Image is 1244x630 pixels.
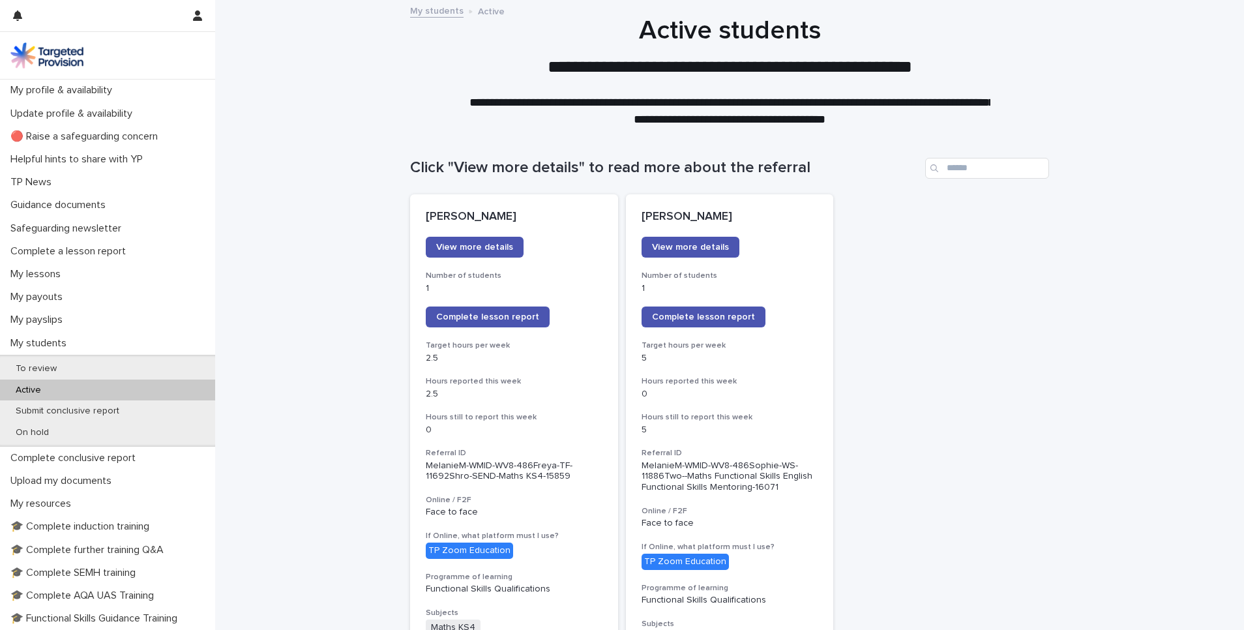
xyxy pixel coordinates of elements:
h3: Subjects [642,619,818,629]
h3: If Online, what platform must I use? [642,542,818,552]
p: Functional Skills Qualifications [426,584,602,595]
p: Safeguarding newsletter [5,222,132,235]
span: View more details [652,243,729,252]
p: [PERSON_NAME] [426,210,602,224]
p: 0 [426,425,602,436]
p: 5 [642,353,818,364]
p: Complete conclusive report [5,452,146,464]
p: MelanieM-WMID-WV8-486Sophie-WS-11886Two--Maths Functional Skills English Functional Skills Mentor... [642,460,818,493]
p: 1 [642,283,818,294]
a: My students [410,3,464,18]
p: 0 [642,389,818,400]
a: Complete lesson report [642,307,765,327]
p: 🎓 Complete induction training [5,520,160,533]
p: 🎓 Complete SEMH training [5,567,146,579]
p: Upload my documents [5,475,122,487]
p: 🔴 Raise a safeguarding concern [5,130,168,143]
p: 1 [426,283,602,294]
p: Submit conclusive report [5,406,130,417]
h3: Referral ID [426,448,602,458]
p: On hold [5,427,59,438]
p: TP News [5,176,62,188]
p: 5 [642,425,818,436]
p: [PERSON_NAME] [642,210,818,224]
h3: Number of students [426,271,602,281]
div: TP Zoom Education [642,554,729,570]
span: View more details [436,243,513,252]
img: M5nRWzHhSzIhMunXDL62 [10,42,83,68]
h3: Hours reported this week [426,376,602,387]
p: My lessons [5,268,71,280]
h3: Number of students [642,271,818,281]
p: 2.5 [426,353,602,364]
span: Complete lesson report [652,312,755,322]
h3: Target hours per week [426,340,602,351]
h3: Hours reported this week [642,376,818,387]
p: Complete a lesson report [5,245,136,258]
h1: Active students [410,15,1049,46]
h1: Click "View more details" to read more about the referral [410,158,920,177]
h3: Subjects [426,608,602,618]
p: 🎓 Complete further training Q&A [5,544,174,556]
p: Active [5,385,52,396]
h3: If Online, what platform must I use? [426,531,602,541]
h3: Online / F2F [426,495,602,505]
h3: Programme of learning [426,572,602,582]
h3: Target hours per week [642,340,818,351]
h3: Online / F2F [642,506,818,517]
p: Face to face [426,507,602,518]
span: Complete lesson report [436,312,539,322]
p: My students [5,337,77,350]
p: Functional Skills Qualifications [642,595,818,606]
p: To review [5,363,67,374]
input: Search [925,158,1049,179]
p: 🎓 Complete AQA UAS Training [5,590,164,602]
div: TP Zoom Education [426,543,513,559]
h3: Programme of learning [642,583,818,593]
p: My payslips [5,314,73,326]
a: View more details [426,237,524,258]
p: Guidance documents [5,199,116,211]
h3: Hours still to report this week [426,412,602,423]
p: Helpful hints to share with YP [5,153,153,166]
a: Complete lesson report [426,307,550,327]
h3: Hours still to report this week [642,412,818,423]
p: My payouts [5,291,73,303]
p: 🎓 Functional Skills Guidance Training [5,612,188,625]
p: MelanieM-WMID-WV8-486Freya-TF-11692Shro-SEND-Maths KS4-15859 [426,460,602,483]
p: My resources [5,498,81,510]
p: Active [478,3,505,18]
p: 2.5 [426,389,602,400]
p: Face to face [642,518,818,529]
h3: Referral ID [642,448,818,458]
p: Update profile & availability [5,108,143,120]
p: My profile & availability [5,84,123,97]
a: View more details [642,237,739,258]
